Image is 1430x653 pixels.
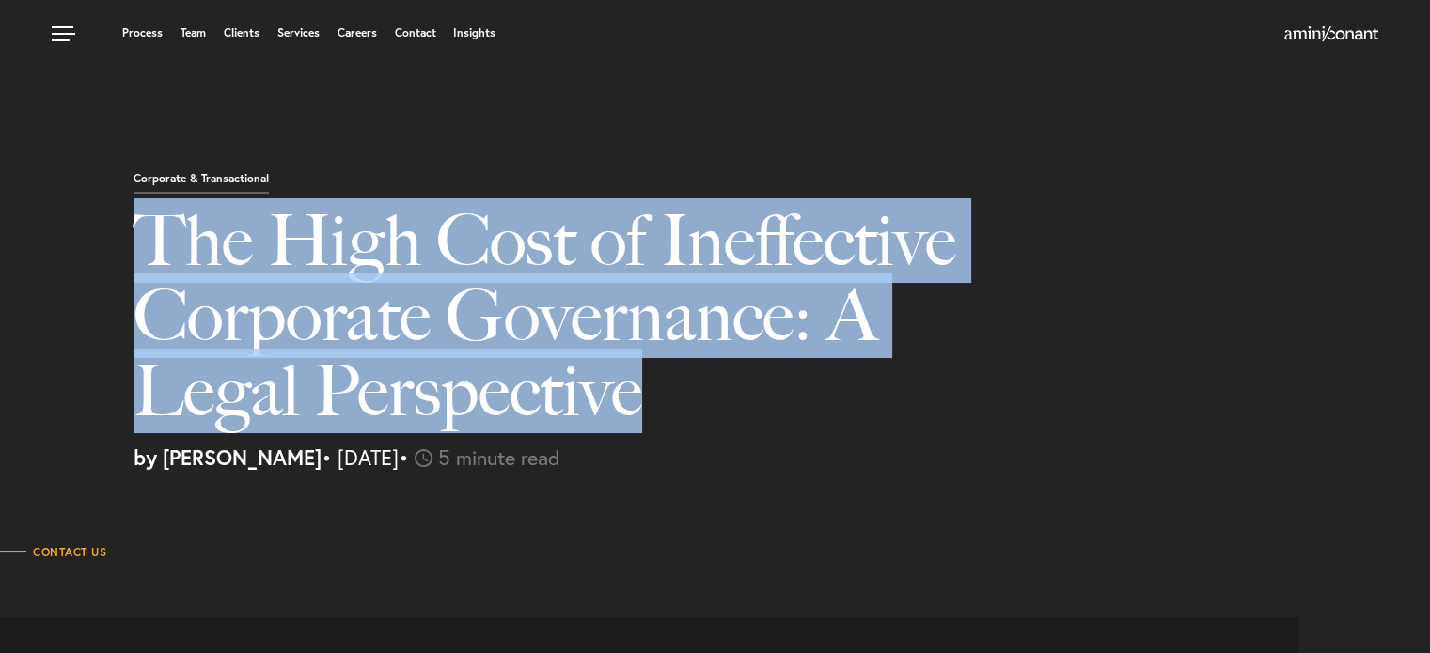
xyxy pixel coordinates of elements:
p: Corporate & Transactional [134,173,269,194]
a: Contact [394,27,435,39]
img: icon-time-light.svg [415,449,432,467]
strong: by [PERSON_NAME] [134,443,322,471]
span: 5 minute read [438,443,560,471]
a: Careers [338,27,377,39]
a: Services [277,27,320,39]
a: Process [122,27,163,39]
a: Team [181,27,206,39]
a: Home [1284,27,1378,42]
h1: The High Cost of Ineffective Corporate Governance: A Legal Perspective [134,203,1031,447]
span: • [399,443,409,471]
a: Insights [453,27,495,39]
img: Amini & Conant [1284,26,1378,41]
p: • [DATE] [134,447,1416,468]
a: Clients [224,27,259,39]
